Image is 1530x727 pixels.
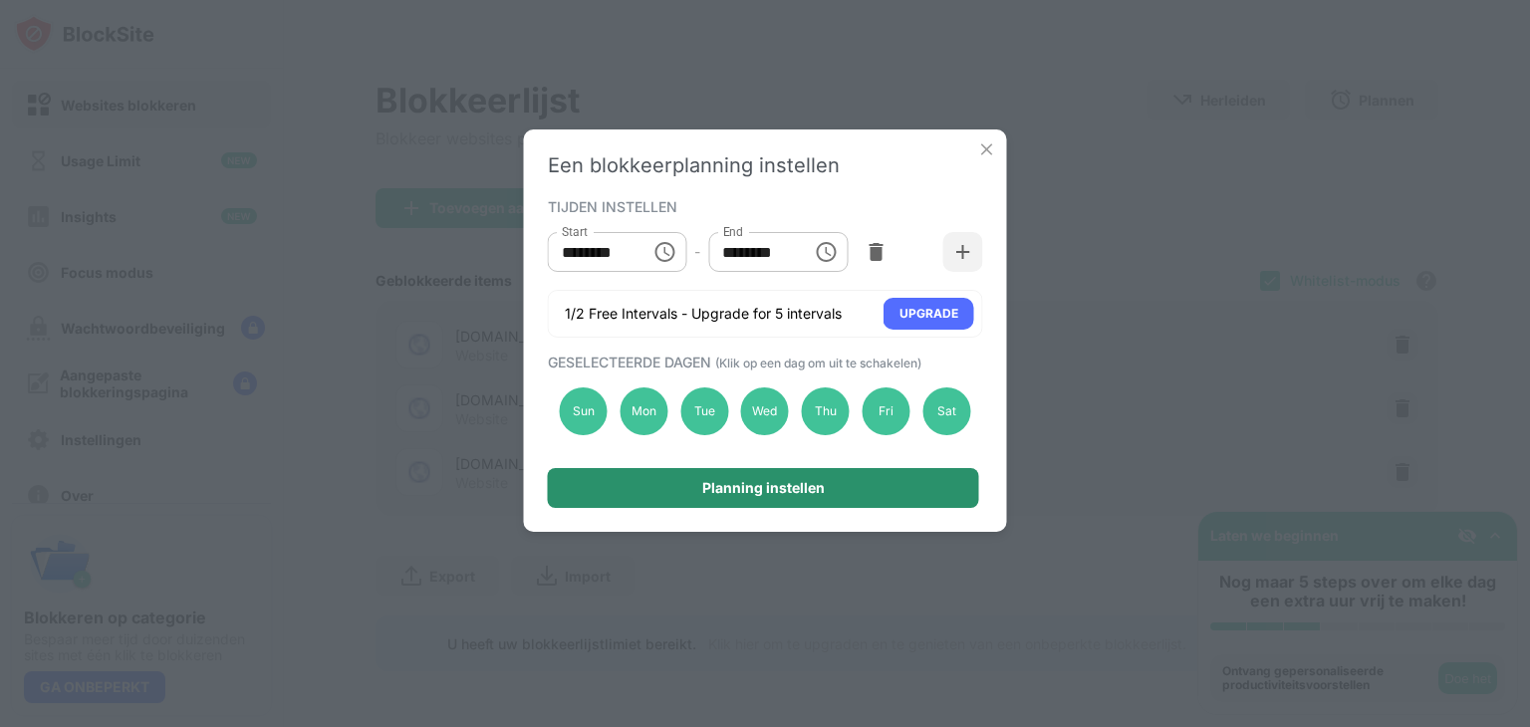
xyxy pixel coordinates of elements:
[702,480,825,496] div: Planning instellen
[548,198,978,214] div: TIJDEN INSTELLEN
[562,223,588,240] label: Start
[722,223,743,240] label: End
[922,387,970,435] div: Sat
[548,153,983,177] div: Een blokkeerplanning instellen
[694,241,700,263] div: -
[644,232,684,272] button: Choose time, selected time is 10:00 AM
[715,356,921,370] span: (Klik op een dag om uit te schakelen)
[977,139,997,159] img: x-button.svg
[680,387,728,435] div: Tue
[741,387,789,435] div: Wed
[899,304,958,324] div: UPGRADE
[806,232,846,272] button: Choose time, selected time is 1:00 PM
[620,387,667,435] div: Mon
[560,387,608,435] div: Sun
[565,304,842,324] div: 1/2 Free Intervals - Upgrade for 5 intervals
[863,387,910,435] div: Fri
[802,387,850,435] div: Thu
[548,354,978,370] div: GESELECTEERDE DAGEN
